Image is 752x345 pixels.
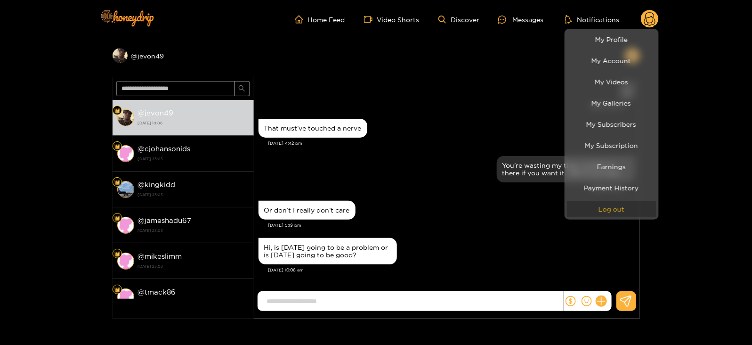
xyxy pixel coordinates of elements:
a: My Videos [567,74,656,90]
a: My Account [567,52,656,69]
a: Earnings [567,158,656,175]
a: My Galleries [567,95,656,111]
a: Payment History [567,180,656,196]
a: My Subscription [567,137,656,154]
a: My Subscribers [567,116,656,132]
button: Log out [567,201,656,217]
a: My Profile [567,31,656,48]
